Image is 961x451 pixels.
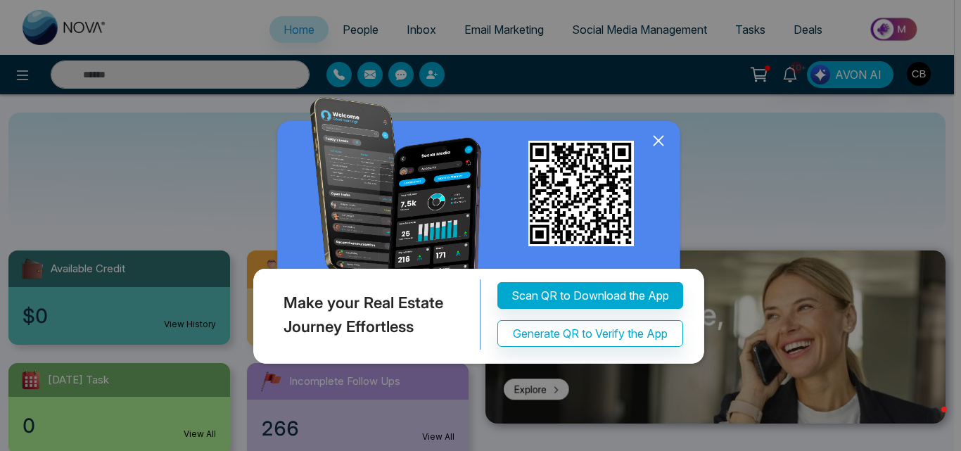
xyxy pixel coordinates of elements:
div: Make your Real Estate Journey Effortless [250,279,480,350]
iframe: Intercom live chat [913,403,947,437]
img: qr_for_download_app.png [528,141,634,246]
img: QRModal [250,97,711,371]
button: Scan QR to Download the App [497,282,683,309]
button: Generate QR to Verify the App [497,320,683,347]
